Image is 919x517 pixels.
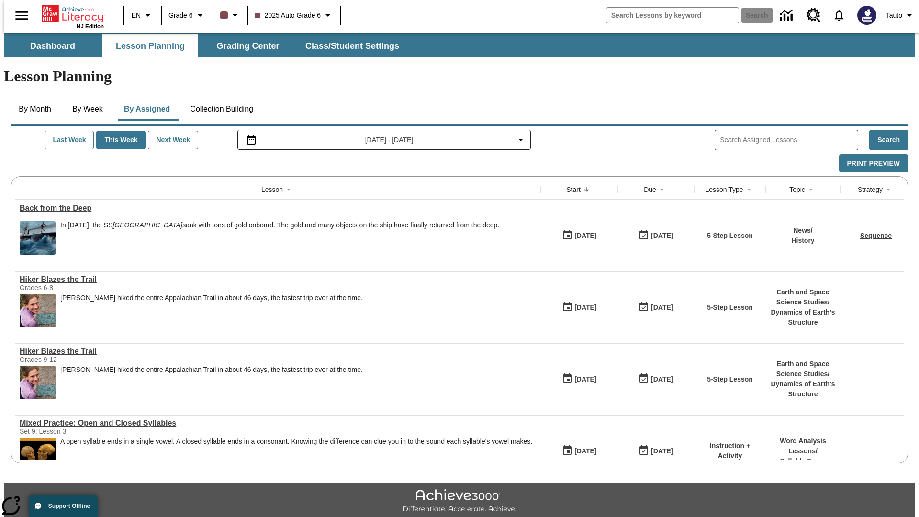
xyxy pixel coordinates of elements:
button: Collection Building [182,98,261,121]
button: Search [869,130,908,150]
button: Open side menu [8,1,36,30]
div: Strategy [858,185,883,194]
img: Achieve3000 Differentiate Accelerate Achieve [403,489,516,514]
div: [DATE] [651,302,673,314]
p: History [791,236,814,246]
a: Notifications [827,3,852,28]
div: Set 9: Lesson 3 [20,427,163,435]
p: Dynamics of Earth's Structure [771,379,835,399]
img: A woman smiling up at the camera. Next to her there is a metal plaque that says Appalachian Trail. [20,366,56,399]
span: Lesson Planning [116,41,185,52]
em: [GEOGRAPHIC_DATA] [112,221,182,229]
span: [DATE] - [DATE] [365,135,414,145]
a: Home [42,4,104,23]
img: A woman smiling up at the camera. Next to her there is a metal plaque that says Appalachian Trail. [20,294,56,327]
p: In [DATE], the SS sank with tons of gold onboard. The gold and many objects on the ship have fina... [60,221,499,229]
button: Sort [743,184,755,195]
button: 10/09/25: Last day the lesson can be accessed [635,226,676,245]
div: [DATE] [574,302,596,314]
span: NJ Edition [77,23,104,29]
div: SubNavbar [4,33,915,57]
div: Grades 6-8 [20,284,163,292]
p: Instruction + Activity [699,441,761,461]
button: 10/09/25: First time the lesson was available [559,370,600,388]
div: Due [644,185,656,194]
p: Word Analysis Lessons / [771,436,835,456]
button: By Assigned [116,98,178,121]
span: Jennifer Pharr Davis hiked the entire Appalachian Trail in about 46 days, the fastest trip ever a... [60,294,363,327]
div: Lesson [261,185,283,194]
input: Search Assigned Lessons [720,133,858,147]
button: Sort [805,184,817,195]
span: 2025 Auto Grade 6 [255,11,321,21]
p: News / [791,225,814,236]
button: 10/09/25: First time the lesson was available [559,298,600,316]
button: Language: EN, Select a language [127,7,158,24]
button: By Week [64,98,112,121]
button: Print Preview [839,154,908,173]
p: Dynamics of Earth's Structure [771,307,835,327]
div: Back from the Deep [20,204,536,213]
p: Earth and Space Science Studies / [771,359,835,379]
span: Dashboard [30,41,75,52]
h1: Lesson Planning [4,67,915,85]
p: 5-Step Lesson [707,231,753,241]
div: [DATE] [651,373,673,385]
p: Syllable Types [771,456,835,466]
span: Jennifer Pharr Davis hiked the entire Appalachian Trail in about 46 days, the fastest trip ever a... [60,366,363,399]
div: Grades 9-12 [20,356,163,363]
div: A open syllable ends in a single vowel. A closed syllable ends in a consonant. Knowing the differ... [60,438,532,446]
a: Data Center [774,2,801,29]
button: 10/09/25: Last day the lesson can be accessed [635,298,676,316]
div: [DATE] [651,445,673,457]
input: search field [606,8,739,23]
a: Back from the Deep, Lessons [20,204,536,213]
button: Grading Center [200,34,296,57]
button: Lesson Planning [102,34,198,57]
span: EN [132,11,141,21]
p: 5-Step Lesson [707,303,753,313]
button: Sort [283,184,294,195]
div: [DATE] [574,445,596,457]
button: Class: 2025 Auto Grade 6, Select your class [251,7,338,24]
div: In 1857, the SS Central America sank with tons of gold onboard. The gold and many objects on the ... [60,221,499,255]
div: [DATE] [651,230,673,242]
img: Avatar [857,6,876,25]
button: Next Week [148,131,198,149]
button: By Month [11,98,59,121]
div: Hiker Blazes the Trail [20,275,536,284]
button: Grade: Grade 6, Select a grade [165,7,210,24]
a: Hiker Blazes the Trail, Lessons [20,347,536,356]
a: Sequence [860,232,892,239]
div: Hiker Blazes the Trail [20,347,536,356]
button: This Week [96,131,146,149]
button: 10/09/25: Last day the lesson can be accessed [635,370,676,388]
button: Class color is dark brown. Change class color [216,7,245,24]
button: 10/09/25: First time the lesson was available [559,226,600,245]
div: Lesson Type [705,185,743,194]
button: Support Offline [29,495,98,517]
button: Sort [656,184,668,195]
a: Hiker Blazes the Trail, Lessons [20,275,536,284]
button: Dashboard [5,34,101,57]
p: Earth and Space Science Studies / [771,287,835,307]
div: Mixed Practice: Open and Closed Syllables [20,419,536,427]
div: [DATE] [574,373,596,385]
a: Resource Center, Will open in new tab [801,2,827,28]
div: [PERSON_NAME] hiked the entire Appalachian Trail in about 46 days, the fastest trip ever at the t... [60,294,363,302]
div: SubNavbar [4,34,408,57]
button: Class/Student Settings [298,34,407,57]
span: Tauto [886,11,902,21]
img: A ship sails through high waves during a storm. [20,221,56,255]
button: Sort [883,184,894,195]
div: A open syllable ends in a single vowel. A closed syllable ends in a consonant. Knowing the differ... [60,438,532,471]
div: Start [566,185,581,194]
span: Grade 6 [168,11,193,21]
span: Grading Center [216,41,279,52]
a: Mixed Practice: Open and Closed Syllables, Lessons [20,419,536,427]
button: 10/09/25: Last day the lesson can be accessed [635,442,676,460]
div: [DATE] [574,230,596,242]
div: Topic [789,185,805,194]
span: Class/Student Settings [305,41,399,52]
